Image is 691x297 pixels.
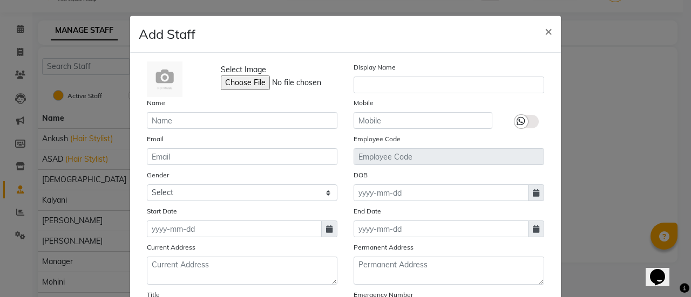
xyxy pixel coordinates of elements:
[354,220,529,237] input: yyyy-mm-dd
[147,220,322,237] input: yyyy-mm-dd
[354,148,544,165] input: Employee Code
[354,243,414,252] label: Permanent Address
[354,112,492,129] input: Mobile
[139,24,195,44] h4: Add Staff
[545,23,552,39] span: ×
[354,134,401,144] label: Employee Code
[147,98,165,108] label: Name
[354,63,396,72] label: Display Name
[221,75,368,90] input: Select Image
[221,64,266,75] span: Select Image
[147,148,337,165] input: Email
[147,112,337,129] input: Name
[147,134,164,144] label: Email
[536,16,561,46] button: Close
[147,170,169,180] label: Gender
[354,98,374,108] label: Mobile
[147,61,182,97] img: Cinque Terre
[646,254,680,286] iframe: chat widget
[354,170,368,180] label: DOB
[354,184,529,201] input: yyyy-mm-dd
[147,206,177,216] label: Start Date
[147,243,195,252] label: Current Address
[354,206,381,216] label: End Date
